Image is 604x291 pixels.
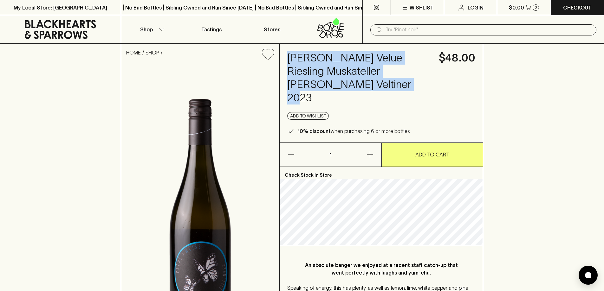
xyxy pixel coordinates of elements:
[259,46,277,62] button: Add to wishlist
[126,50,141,55] a: HOME
[468,4,484,11] p: Login
[287,112,329,120] button: Add to wishlist
[242,15,302,43] a: Stores
[323,143,338,167] p: 1
[280,167,483,179] p: Check Stock In Store
[563,4,592,11] p: Checkout
[181,15,242,43] a: Tastings
[535,6,537,9] p: 0
[264,26,280,33] p: Stores
[140,26,153,33] p: Shop
[121,15,181,43] button: Shop
[410,4,434,11] p: Wishlist
[585,272,591,278] img: bubble-icon
[386,25,591,35] input: Try "Pinot noir"
[297,128,331,134] b: 10% discount
[297,127,410,135] p: when purchasing 6 or more bottles
[14,4,107,11] p: My Local Store: [GEOGRAPHIC_DATA]
[146,50,159,55] a: SHOP
[382,143,483,167] button: ADD TO CART
[300,261,463,276] p: An absolute banger we enjoyed at a recent staff catch-up that went perfectly with laughs and yum-...
[439,51,475,65] h4: $48.00
[287,51,431,104] h4: [PERSON_NAME] Velue Riesling Muskateller [PERSON_NAME] Veltiner 2023
[509,4,524,11] p: $0.00
[201,26,222,33] p: Tastings
[415,151,449,158] p: ADD TO CART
